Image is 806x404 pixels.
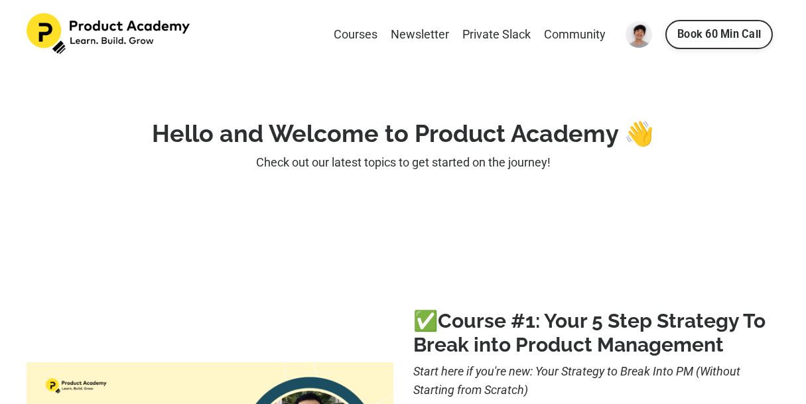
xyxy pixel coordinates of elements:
[334,25,377,44] a: Courses
[438,309,525,332] a: Course #
[665,20,773,49] a: Book 60 Min Call
[626,21,652,48] img: User Avatar
[27,13,192,54] img: Product Academy Logo
[413,309,525,332] b: ✅
[391,25,449,44] a: Newsletter
[413,309,766,356] a: 1: Your 5 Step Strategy To Break into Product Management
[413,364,740,397] i: Start here if you're new: Your Strategy to Break Into PM (Without Starting from Scratch)
[152,119,654,147] strong: Hello and Welcome to Product Academy 👋
[544,25,606,44] a: Community
[462,25,531,44] a: Private Slack
[27,153,779,172] p: Check out our latest topics to get started on the journey!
